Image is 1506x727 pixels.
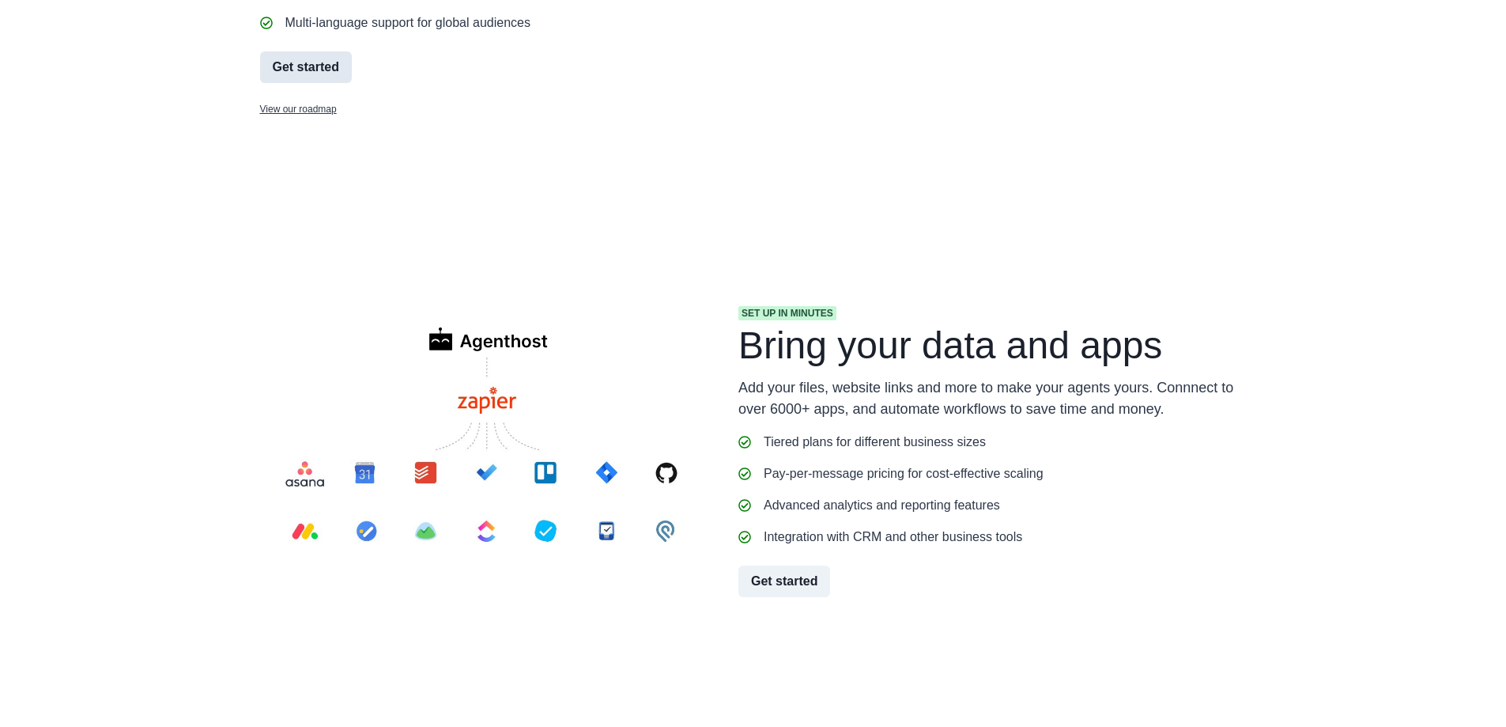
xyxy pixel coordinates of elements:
h1: Bring your data and apps [738,327,1247,365]
p: Multi-language support for global audiences [285,13,530,32]
p: Tiered plans for different business sizes [764,433,986,452]
p: Pay-per-message pricing for cost-effective scaling [764,464,1044,483]
img: Screenshot of paid plans [260,306,713,571]
span: Set up in minutes [738,306,836,320]
u: View our roadmap [260,104,337,115]
button: Get started [738,566,830,597]
p: Add your files, website links and more to make your agents yours. Connnect to over 6000+ apps, an... [738,377,1247,420]
button: Get started [260,51,352,83]
p: Integration with CRM and other business tools [764,528,1022,547]
a: Get started [260,51,1031,83]
a: Get started [738,566,1247,597]
p: Advanced analytics and reporting features [764,496,1000,515]
a: View our roadmap [260,102,1031,116]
